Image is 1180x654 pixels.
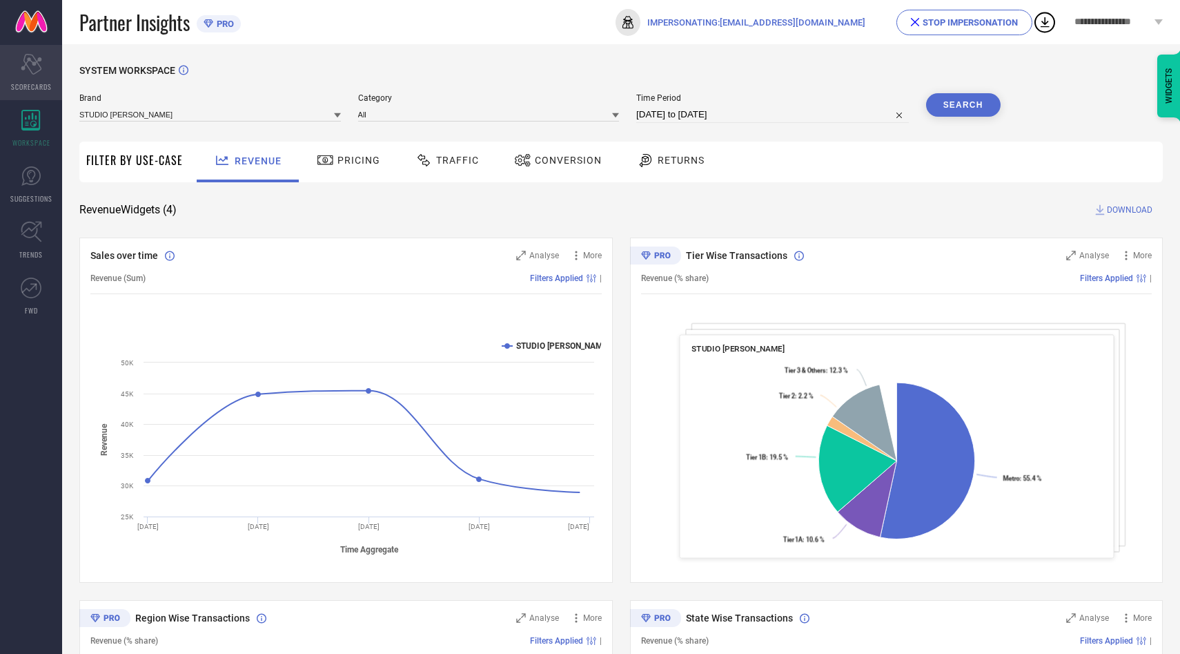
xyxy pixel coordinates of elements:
[516,251,526,260] svg: Zoom
[1002,474,1041,482] text: : 55.4 %
[783,536,825,544] text: : 10.6 %
[784,367,847,374] text: : 12.3 %
[235,155,282,166] span: Revenue
[79,8,190,37] span: Partner Insights
[436,155,479,166] span: Traffic
[121,359,134,367] text: 50K
[530,636,583,646] span: Filters Applied
[86,152,183,169] span: Filter By Use-Case
[358,93,620,103] span: Category
[745,454,787,461] text: : 19.5 %
[529,251,559,260] span: Analyse
[469,523,490,530] text: [DATE]
[641,636,709,646] span: Revenue (% share)
[658,155,705,166] span: Returns
[121,513,134,521] text: 25K
[600,273,602,283] span: |
[535,155,602,166] span: Conversion
[1150,636,1152,646] span: |
[79,93,341,103] span: Brand
[647,17,865,28] span: IMPERSONATING: [EMAIL_ADDRESS][DOMAIN_NAME]
[691,344,785,354] span: STUDIO [PERSON_NAME]
[248,523,269,530] text: [DATE]
[137,523,159,530] text: [DATE]
[745,454,765,461] tspan: Tier 1B
[686,613,793,624] span: State Wise Transactions
[784,367,825,374] tspan: Tier 3 & Others
[783,536,803,544] tspan: Tier 1A
[1107,203,1152,217] span: DOWNLOAD
[911,17,1018,28] div: STOP IMPERSONATION
[1080,273,1133,283] span: Filters Applied
[1066,613,1076,623] svg: Zoom
[340,545,399,555] tspan: Time Aggregate
[213,19,234,29] span: PRO
[25,305,38,316] span: FWD
[1079,251,1109,260] span: Analyse
[337,155,380,166] span: Pricing
[90,273,146,283] span: Revenue (Sum)
[568,523,589,530] text: [DATE]
[19,249,43,260] span: TRENDS
[583,251,602,260] span: More
[778,392,813,400] text: : 2.2 %
[630,247,681,267] div: Premium
[79,65,175,76] span: SYSTEM WORKSPACE
[530,273,583,283] span: Filters Applied
[121,452,134,459] text: 35K
[926,93,1001,117] button: Search
[529,613,559,623] span: Analyse
[686,250,787,261] span: Tier Wise Transactions
[636,106,909,123] input: Select time period
[358,523,380,530] text: [DATE]
[1032,10,1057,35] div: Open download list
[135,613,250,624] span: Region Wise Transactions
[641,273,709,283] span: Revenue (% share)
[121,390,134,398] text: 45K
[778,392,794,400] tspan: Tier 2
[636,93,909,103] span: Time Period
[1079,613,1109,623] span: Analyse
[516,613,526,623] svg: Zoom
[90,636,158,646] span: Revenue (% share)
[12,137,50,148] span: WORKSPACE
[79,203,177,217] span: Revenue Widgets ( 4 )
[1150,273,1152,283] span: |
[90,250,158,261] span: Sales over time
[1133,613,1152,623] span: More
[1133,251,1152,260] span: More
[10,193,52,204] span: SUGGESTIONS
[1080,636,1133,646] span: Filters Applied
[516,341,610,351] text: STUDIO [PERSON_NAME]
[11,81,52,92] span: SCORECARDS
[121,421,134,428] text: 40K
[121,482,134,490] text: 30K
[630,609,681,630] div: Premium
[99,423,109,455] tspan: Revenue
[583,613,602,623] span: More
[79,609,130,630] div: Premium
[1066,251,1076,260] svg: Zoom
[600,636,602,646] span: |
[1002,474,1019,482] tspan: Metro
